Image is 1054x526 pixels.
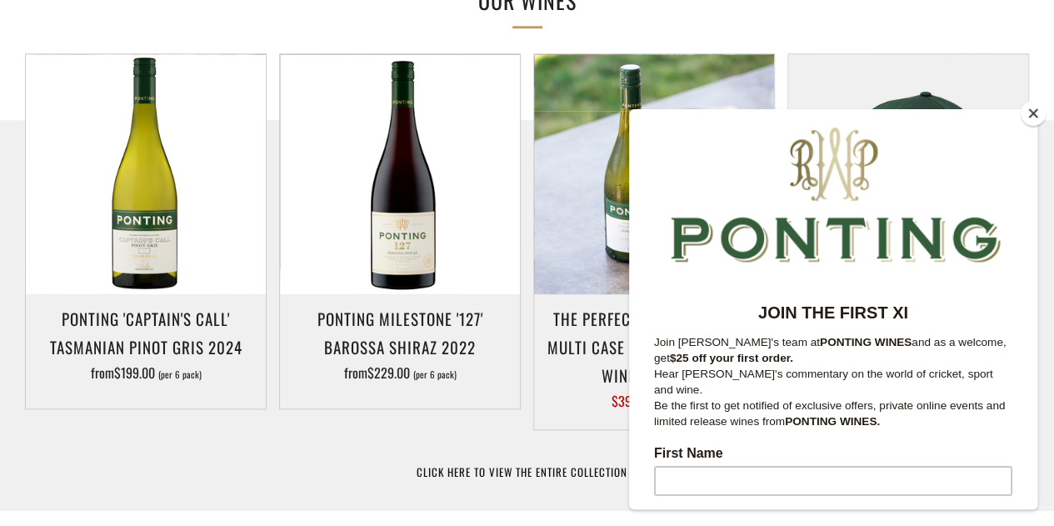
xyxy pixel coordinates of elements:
a: The perfect BBQ selection - MULTI CASE BUY - Three award winning wines $397.00 $467.00 [534,304,774,408]
button: Close [1021,101,1046,126]
p: Be the first to get notified of exclusive offers, private online events and limited release wines... [25,288,383,320]
label: Email [25,477,383,497]
strong: JOIN THE FIRST XI [129,194,279,213]
h3: Ponting Milestone '127' Barossa Shiraz 2022 [288,304,512,361]
span: (per 6 pack) [413,370,457,379]
a: Ponting Milestone '127' Barossa Shiraz 2022 from$229.00 (per 6 pack) [280,304,520,388]
p: Hear [PERSON_NAME]'s commentary on the world of cricket, sport and wine. [25,257,383,288]
span: $229.00 [367,363,410,383]
h3: The perfect BBQ selection - MULTI CASE BUY - Three award winning wines [542,304,766,390]
label: Last Name [25,407,383,427]
strong: PONTING WINES. [156,306,251,318]
span: from [344,363,457,383]
span: $397.00 [612,391,652,411]
span: $199.00 [114,363,155,383]
label: First Name [25,337,383,357]
span: (per 6 pack) [158,370,202,379]
strong: PONTING WINES [191,227,282,239]
strong: $25 off your first order. [41,243,164,255]
h3: Ponting 'Captain's Call' Tasmanian Pinot Gris 2024 [34,304,257,361]
span: from [91,363,202,383]
a: Ponting 'Captain's Call' Tasmanian Pinot Gris 2024 from$199.00 (per 6 pack) [26,304,266,388]
a: CLICK HERE TO VIEW THE ENTIRE COLLECTION [417,463,638,480]
p: Join [PERSON_NAME]'s team at and as a welcome, get [25,225,383,257]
